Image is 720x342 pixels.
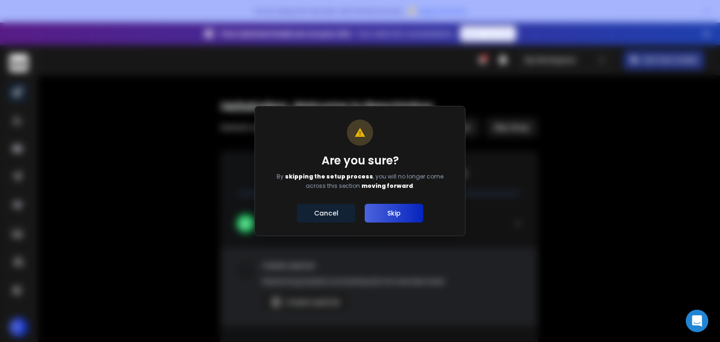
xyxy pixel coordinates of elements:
[268,172,452,191] p: By , you will no longer come across this section .
[285,172,373,180] span: skipping the setup process
[361,182,413,190] span: moving forward
[365,204,423,223] button: Skip
[297,204,355,223] button: Cancel
[686,310,708,332] div: Open Intercom Messenger
[268,153,452,168] h1: Are you sure?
